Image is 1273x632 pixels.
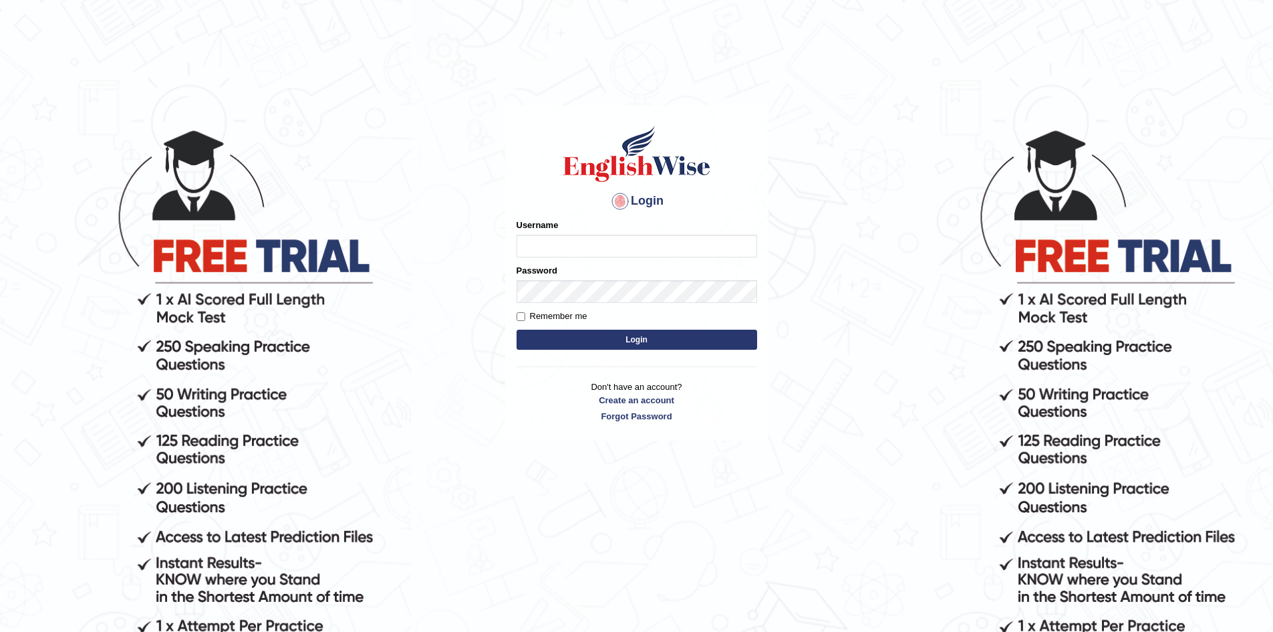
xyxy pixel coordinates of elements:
img: Logo of English Wise sign in for intelligent practice with AI [561,124,713,184]
label: Password [517,264,557,277]
a: Create an account [517,394,757,407]
label: Remember me [517,310,587,323]
p: Don't have an account? [517,381,757,422]
a: Forgot Password [517,410,757,423]
button: Login [517,330,757,350]
input: Remember me [517,312,525,321]
label: Username [517,219,559,231]
h4: Login [517,191,757,212]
